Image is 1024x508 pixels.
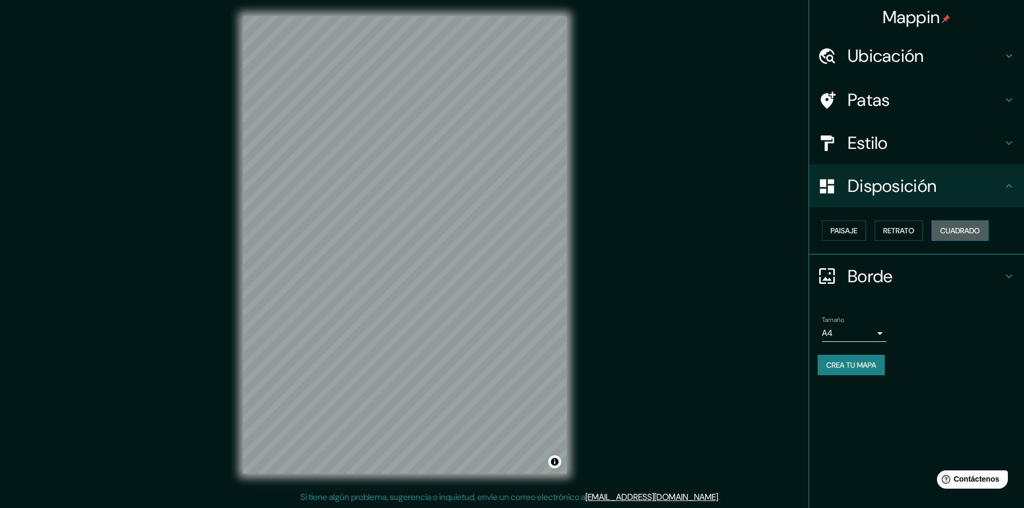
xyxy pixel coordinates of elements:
[720,491,721,503] font: .
[809,164,1024,208] div: Disposición
[548,455,561,468] button: Activar o desactivar atribución
[928,466,1012,496] iframe: Lanzador de widgets de ayuda
[718,491,720,503] font: .
[822,316,844,324] font: Tamaño
[848,89,890,111] font: Patas
[809,78,1024,121] div: Patas
[822,327,833,339] font: A4
[818,355,885,375] button: Crea tu mapa
[848,265,893,288] font: Borde
[848,175,936,197] font: Disposición
[875,220,923,241] button: Retrato
[940,226,980,235] font: Cuadrado
[809,121,1024,164] div: Estilo
[883,226,914,235] font: Retrato
[826,360,876,370] font: Crea tu mapa
[809,255,1024,298] div: Borde
[721,491,724,503] font: .
[809,34,1024,77] div: Ubicación
[883,6,940,28] font: Mappin
[830,226,857,235] font: Paisaje
[848,132,888,154] font: Estilo
[585,491,718,503] a: [EMAIL_ADDRESS][DOMAIN_NAME]
[243,16,567,474] canvas: Mapa
[822,325,886,342] div: A4
[848,45,924,67] font: Ubicación
[300,491,585,503] font: Si tiene algún problema, sugerencia o inquietud, envíe un correo electrónico a
[932,220,989,241] button: Cuadrado
[942,15,950,23] img: pin-icon.png
[822,220,866,241] button: Paisaje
